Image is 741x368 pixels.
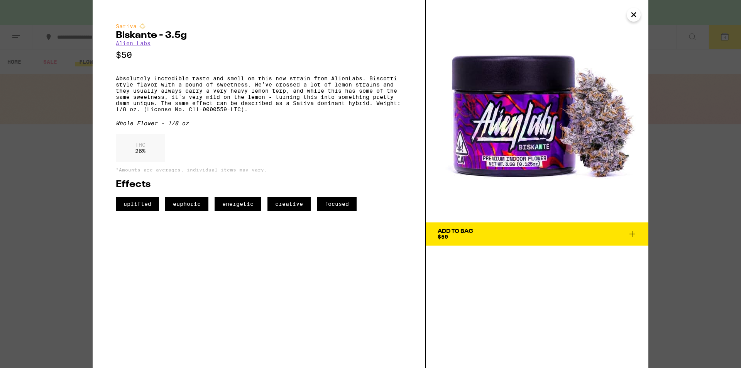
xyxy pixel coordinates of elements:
[438,229,473,234] div: Add To Bag
[116,50,402,60] p: $50
[165,197,208,211] span: euphoric
[116,167,402,172] p: *Amounts are averages, individual items may vary.
[116,75,402,112] p: Absolutely incredible taste and smell on this new strain from AlienLabs. Biscotti style flavor wi...
[267,197,311,211] span: creative
[116,120,402,126] div: Whole Flower - 1/8 oz
[116,134,165,162] div: 26 %
[116,23,402,29] div: Sativa
[116,40,151,46] a: Alien Labs
[116,31,402,40] h2: Biskante - 3.5g
[215,197,261,211] span: energetic
[116,197,159,211] span: uplifted
[116,180,402,189] h2: Effects
[438,234,448,240] span: $50
[5,5,56,12] span: Hi. Need any help?
[426,222,648,246] button: Add To Bag$50
[627,8,641,22] button: Close
[317,197,357,211] span: focused
[139,23,145,29] img: sativaColor.svg
[135,142,145,148] p: THC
